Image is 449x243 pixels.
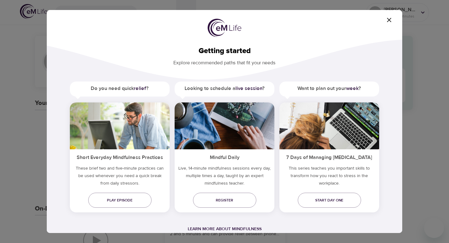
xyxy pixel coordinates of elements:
[70,149,170,165] h5: Short Everyday Mindfulness Practices
[298,193,361,208] a: Start day one
[70,82,170,96] h5: Do you need quick ?
[208,19,241,37] img: logo
[70,165,170,190] h5: These brief two and five-minute practices can be used whenever you need a quick break from daily ...
[175,102,274,149] img: ims
[188,226,262,232] a: Learn more about mindfulness
[279,102,379,149] img: ims
[279,165,379,190] p: This series teaches you important skills to transform how you react to stress in the workplace.
[198,197,251,204] span: Register
[346,85,359,92] a: week
[235,85,262,92] a: live session
[88,193,152,208] a: Play episode
[93,197,147,204] span: Play episode
[193,193,256,208] a: Register
[175,82,274,96] h5: Looking to schedule a ?
[175,165,274,190] p: Live, 14-minute mindfulness sessions every day, multiple times a day, taught by an expert mindful...
[175,149,274,165] h5: Mindful Daily
[134,85,146,92] a: relief
[279,149,379,165] h5: 7 Days of Managing [MEDICAL_DATA]
[279,82,379,96] h5: Want to plan out your ?
[57,56,392,67] p: Explore recommended paths that fit your needs
[57,47,392,56] h2: Getting started
[303,197,356,204] span: Start day one
[70,102,170,149] img: ims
